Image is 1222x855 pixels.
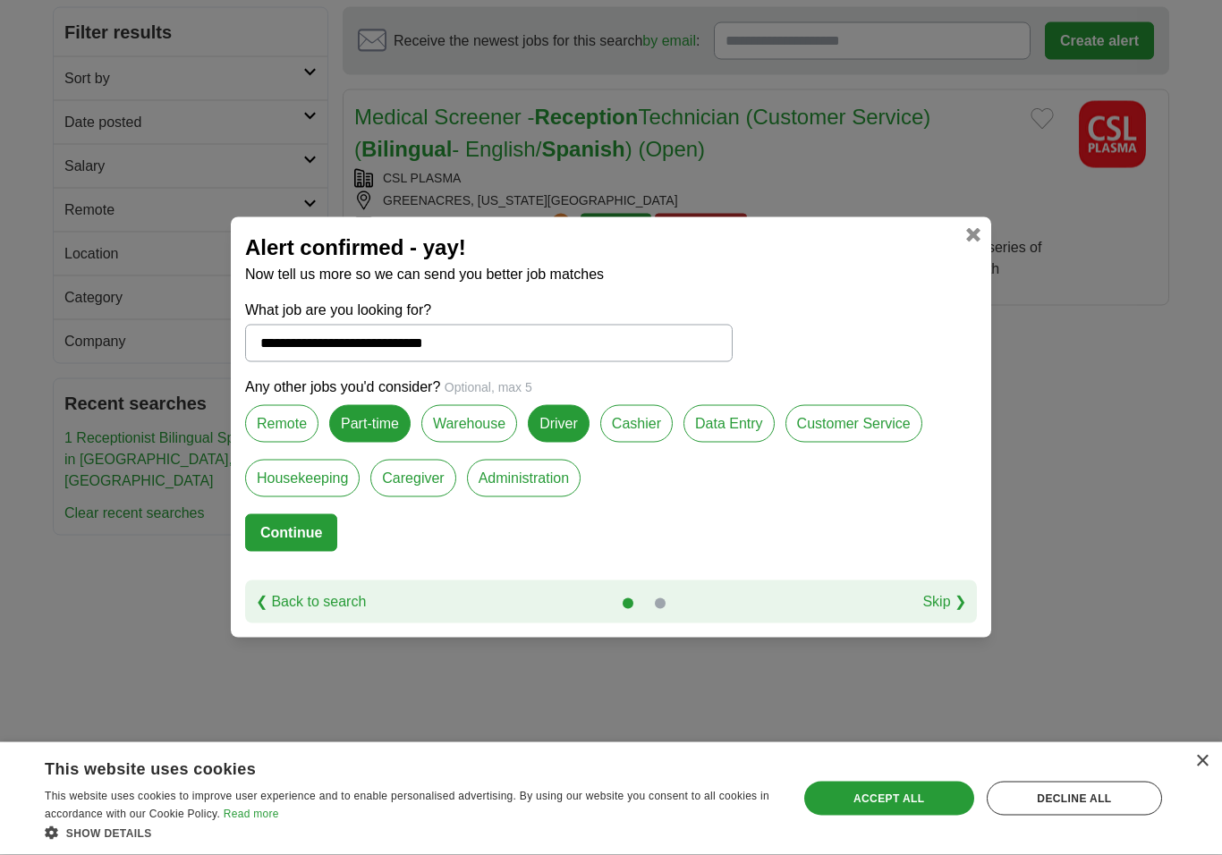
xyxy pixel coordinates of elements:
[66,827,152,840] span: Show details
[1195,755,1209,768] div: Close
[245,405,318,443] label: Remote
[45,790,769,820] span: This website uses cookies to improve user experience and to enable personalised advertising. By u...
[245,232,977,264] h2: Alert confirmed - yay!
[245,514,337,552] button: Continue
[467,460,581,497] label: Administration
[922,591,966,613] a: Skip ❯
[600,405,673,443] label: Cashier
[245,264,977,285] p: Now tell us more so we can send you better job matches
[245,377,977,398] p: Any other jobs you'd consider?
[45,824,775,842] div: Show details
[683,405,775,443] label: Data Entry
[421,405,517,443] label: Warehouse
[245,460,360,497] label: Housekeeping
[329,405,411,443] label: Part-time
[804,782,974,816] div: Accept all
[528,405,590,443] label: Driver
[245,300,733,321] label: What job are you looking for?
[256,591,366,613] a: ❮ Back to search
[224,808,279,820] a: Read more, opens a new window
[785,405,922,443] label: Customer Service
[45,753,730,780] div: This website uses cookies
[370,460,455,497] label: Caregiver
[445,380,532,394] span: Optional, max 5
[987,782,1162,816] div: Decline all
